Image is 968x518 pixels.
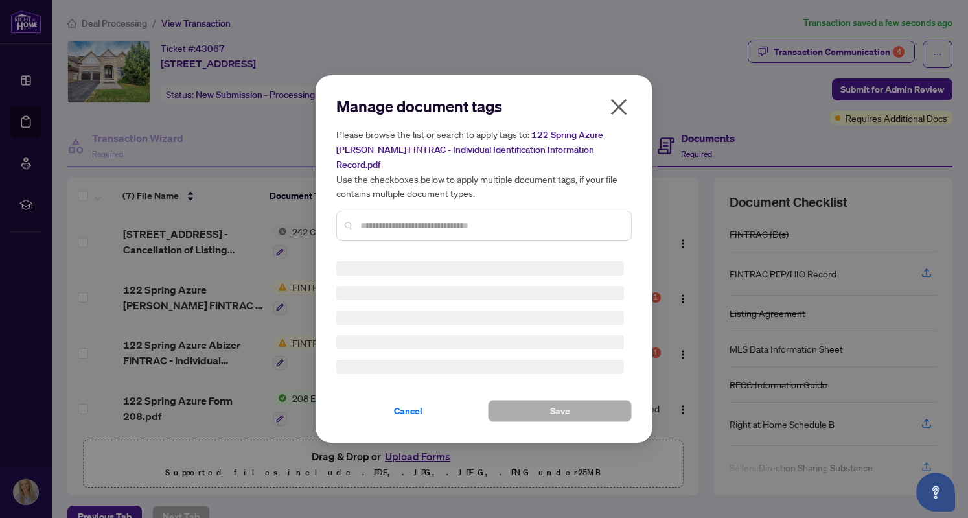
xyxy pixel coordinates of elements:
button: Open asap [916,473,955,512]
h5: Please browse the list or search to apply tags to: Use the checkboxes below to apply multiple doc... [336,127,632,200]
button: Cancel [336,400,480,422]
span: Cancel [394,401,422,421]
span: 122 Spring Azure [PERSON_NAME] FINTRAC - Individual Identification Information Record.pdf [336,129,603,171]
h2: Manage document tags [336,96,632,117]
button: Save [488,400,632,422]
span: close [608,97,629,117]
